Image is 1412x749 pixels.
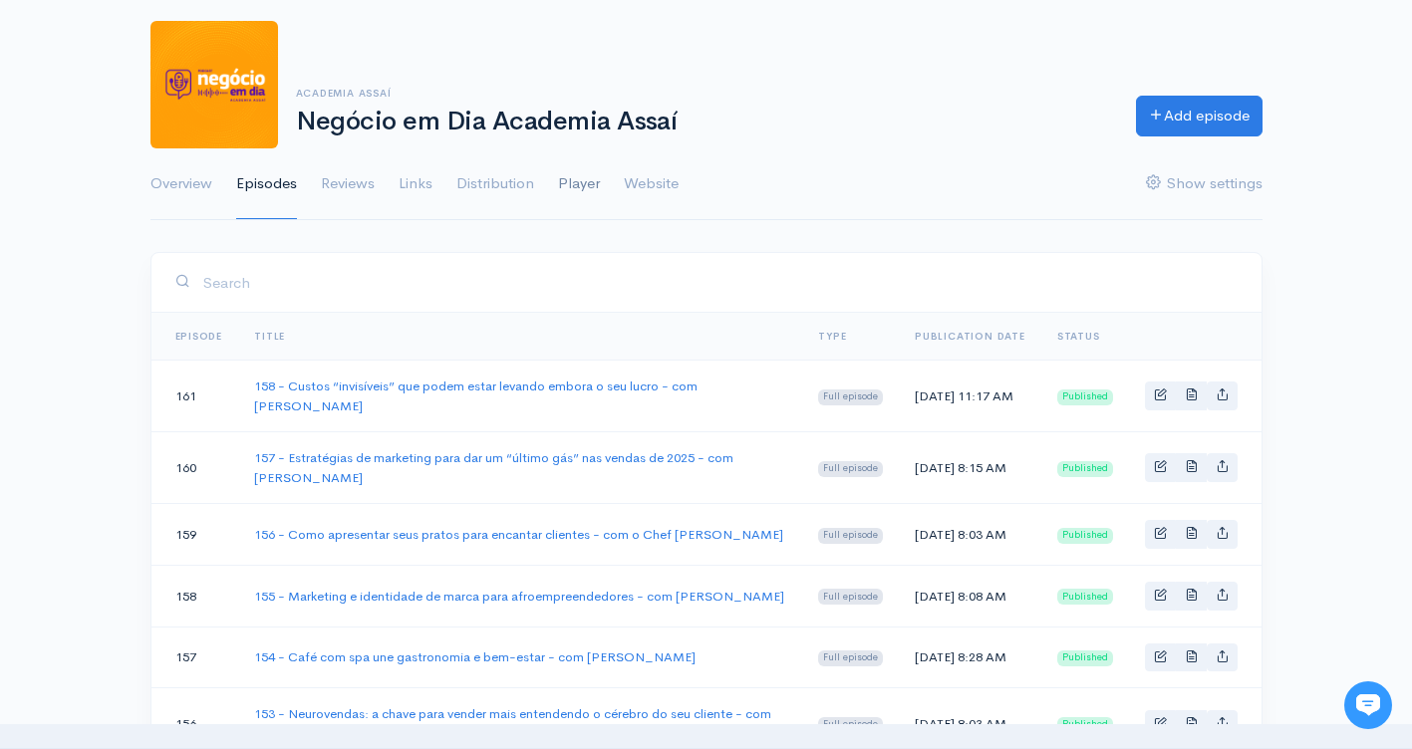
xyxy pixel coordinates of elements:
[1145,520,1238,549] div: Basic example
[1145,453,1238,482] div: Basic example
[254,330,285,343] a: Title
[624,148,679,220] a: Website
[899,626,1041,688] td: [DATE] 8:28 AM
[456,148,534,220] a: Distribution
[1146,148,1263,220] a: Show settings
[1344,681,1392,729] iframe: gist-messenger-bubble-iframe
[254,588,784,605] a: 155 - Marketing e identidade de marca para afroempreendedores - com [PERSON_NAME]
[899,432,1041,504] td: [DATE] 8:15 AM
[558,148,600,220] a: Player
[1057,389,1113,405] span: Published
[915,330,1025,343] a: Publication date
[818,528,883,544] span: Full episode
[818,650,883,666] span: Full episode
[1145,643,1238,672] div: Basic example
[151,504,239,566] td: 159
[399,148,432,220] a: Links
[151,626,239,688] td: 157
[254,648,696,665] a: 154 - Café com spa une gastronomia e bem-estar - com [PERSON_NAME]
[27,342,372,366] p: Find an answer quickly
[202,262,1238,303] input: Search
[254,377,698,414] a: 158 - Custos “invisíveis” que podem estar levando embora o seu lucro - com [PERSON_NAME]
[1145,582,1238,611] div: Basic example
[1057,461,1113,477] span: Published
[818,389,883,405] span: Full episode
[1057,717,1113,733] span: Published
[31,264,368,304] button: New conversation
[151,432,239,504] td: 160
[1136,96,1263,136] a: Add episode
[899,565,1041,626] td: [DATE] 8:08 AM
[151,565,239,626] td: 158
[175,330,223,343] a: Episode
[58,374,356,414] input: Search articles
[296,88,1112,99] h6: Academia Assaí
[296,108,1112,136] h1: Negócio em Dia Academia Assaí
[818,461,883,477] span: Full episode
[151,361,239,432] td: 161
[254,526,783,543] a: 156 - Como apresentar seus pratos para encantar clientes - com o Chef [PERSON_NAME]
[1057,330,1100,343] span: Status
[321,148,375,220] a: Reviews
[30,97,369,128] h1: Hi 👋
[818,589,883,605] span: Full episode
[818,717,883,733] span: Full episode
[1057,528,1113,544] span: Published
[254,449,733,486] a: 157 - Estratégias de marketing para dar um “último gás” nas vendas de 2025 - com [PERSON_NAME]
[818,330,846,343] a: Type
[236,148,297,220] a: Episodes
[1145,710,1238,739] div: Basic example
[1057,589,1113,605] span: Published
[899,504,1041,566] td: [DATE] 8:03 AM
[899,361,1041,432] td: [DATE] 11:17 AM
[254,705,771,742] a: 153 - Neurovendas: a chave para vender mais entendendo o cérebro do seu cliente - com [PERSON_NAME]
[30,132,369,228] h2: Just let us know if you need anything and we'll be happy to help! 🙂
[1145,381,1238,410] div: Basic example
[1057,650,1113,666] span: Published
[129,276,239,292] span: New conversation
[150,148,212,220] a: Overview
